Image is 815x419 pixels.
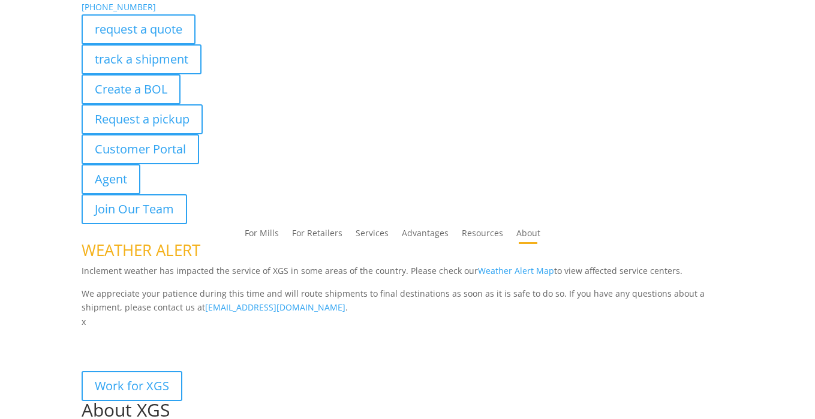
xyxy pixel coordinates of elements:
[356,229,389,242] a: Services
[82,239,200,261] span: WEATHER ALERT
[245,229,279,242] a: For Mills
[478,265,554,276] a: Weather Alert Map
[82,264,733,287] p: Inclement weather has impacted the service of XGS in some areas of the country. Please check our ...
[82,134,199,164] a: Customer Portal
[82,315,733,329] p: x
[82,164,140,194] a: Agent
[82,104,203,134] a: Request a pickup
[82,329,733,371] h1: Take control of your supply chain with the expert knowledge and tools of XGS.
[462,229,503,242] a: Resources
[292,229,342,242] a: For Retailers
[82,371,182,401] a: Work for XGS
[402,229,449,242] a: Advantages
[205,302,345,313] a: [EMAIL_ADDRESS][DOMAIN_NAME]
[82,74,181,104] a: Create a BOL
[82,44,202,74] a: track a shipment
[82,287,733,315] p: We appreciate your patience during this time and will route shipments to final destinations as so...
[516,229,540,242] a: About
[82,1,156,13] a: [PHONE_NUMBER]
[82,194,187,224] a: Join Our Team
[82,14,196,44] a: request a quote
